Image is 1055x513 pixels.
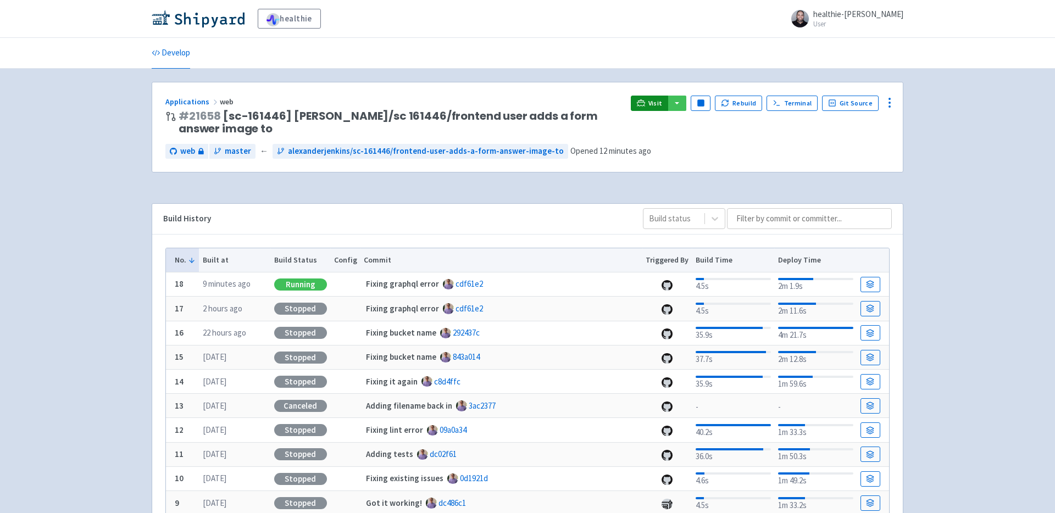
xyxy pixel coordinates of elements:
div: Canceled [274,400,327,412]
a: 0d1921d [460,473,488,483]
a: dc02f61 [430,449,457,459]
span: master [225,145,251,158]
div: 4m 21.7s [778,325,853,342]
div: 4.6s [696,470,771,487]
strong: Got it working! [366,498,422,508]
div: Running [274,278,327,291]
strong: Fixing it again [366,376,418,387]
span: alexanderjenkins/sc-161446/frontend-user-adds-a-form-answer-image-to [288,145,564,158]
span: [sc-161446] [PERSON_NAME]/sc 161446/frontend user adds a form answer image to [179,110,622,135]
b: 10 [175,473,184,483]
time: [DATE] [203,449,226,459]
div: 35.9s [696,325,771,342]
time: [DATE] [203,473,226,483]
input: Filter by commit or committer... [727,208,892,229]
a: 292437c [453,327,480,338]
b: 13 [175,400,184,411]
strong: Adding filename back in [366,400,452,411]
b: 11 [175,449,184,459]
time: [DATE] [203,425,226,435]
th: Config [330,248,360,272]
a: Develop [152,38,190,69]
time: [DATE] [203,376,226,387]
div: Stopped [274,327,327,339]
div: 1m 33.3s [778,422,853,439]
button: Rebuild [715,96,762,111]
span: healthie-[PERSON_NAME] [813,9,903,19]
a: master [209,144,256,159]
a: Build Details [860,277,880,292]
th: Triggered By [642,248,692,272]
div: 2m 1.9s [778,276,853,293]
a: Build Details [860,495,880,511]
time: 9 minutes ago [203,278,251,289]
div: - [778,399,853,414]
a: Build Details [860,374,880,389]
div: Stopped [274,473,327,485]
b: 15 [175,352,184,362]
b: 12 [175,425,184,435]
time: [DATE] [203,498,226,508]
a: Terminal [767,96,818,111]
time: [DATE] [203,400,226,411]
a: Build Details [860,398,880,414]
b: 9 [175,498,179,508]
a: Build Details [860,301,880,316]
a: cdf61e2 [456,303,483,314]
th: Build Time [692,248,774,272]
a: Build Details [860,471,880,487]
button: No. [175,254,196,266]
a: c8d4ffc [434,376,460,387]
a: Visit [631,96,668,111]
a: 843a014 [453,352,480,362]
strong: Fixing bucket name [366,352,436,362]
div: Stopped [274,303,327,315]
div: 36.0s [696,446,771,463]
a: Applications [165,97,220,107]
div: 2m 11.6s [778,300,853,317]
div: Stopped [274,497,327,509]
strong: Adding tests [366,449,413,459]
span: Visit [648,99,663,108]
a: Build Details [860,447,880,462]
div: Build History [163,213,625,225]
div: 1m 49.2s [778,470,853,487]
time: [DATE] [203,352,226,362]
div: Stopped [274,376,327,388]
div: 1m 33.2s [778,495,853,512]
a: healthie-[PERSON_NAME] User [785,10,903,27]
time: 22 hours ago [203,327,246,338]
a: Build Details [860,422,880,438]
a: Build Details [860,325,880,341]
div: Stopped [274,448,327,460]
span: web [180,145,195,158]
div: Stopped [274,352,327,364]
span: web [220,97,235,107]
th: Commit [360,248,642,272]
div: 4.5s [696,300,771,317]
div: - [696,399,771,414]
a: Build Details [860,350,880,365]
strong: Fixing graphql error [366,278,439,289]
div: 4.5s [696,495,771,512]
span: Opened [570,146,651,156]
a: Git Source [822,96,879,111]
strong: Fixing bucket name [366,327,436,338]
a: cdf61e2 [456,278,483,289]
strong: Fixing graphql error [366,303,439,314]
a: dc486c1 [438,498,466,508]
div: 4.5s [696,276,771,293]
div: Stopped [274,424,327,436]
div: 1m 50.3s [778,446,853,463]
a: 09a0a34 [440,425,467,435]
div: 1m 59.6s [778,373,853,391]
div: 35.9s [696,373,771,391]
div: 40.2s [696,422,771,439]
b: 16 [175,327,184,338]
a: healthie [258,9,321,29]
strong: Fixing existing issues [366,473,443,483]
a: alexanderjenkins/sc-161446/frontend-user-adds-a-form-answer-image-to [273,144,568,159]
span: ← [260,145,268,158]
b: 18 [175,278,184,289]
a: web [165,144,208,159]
